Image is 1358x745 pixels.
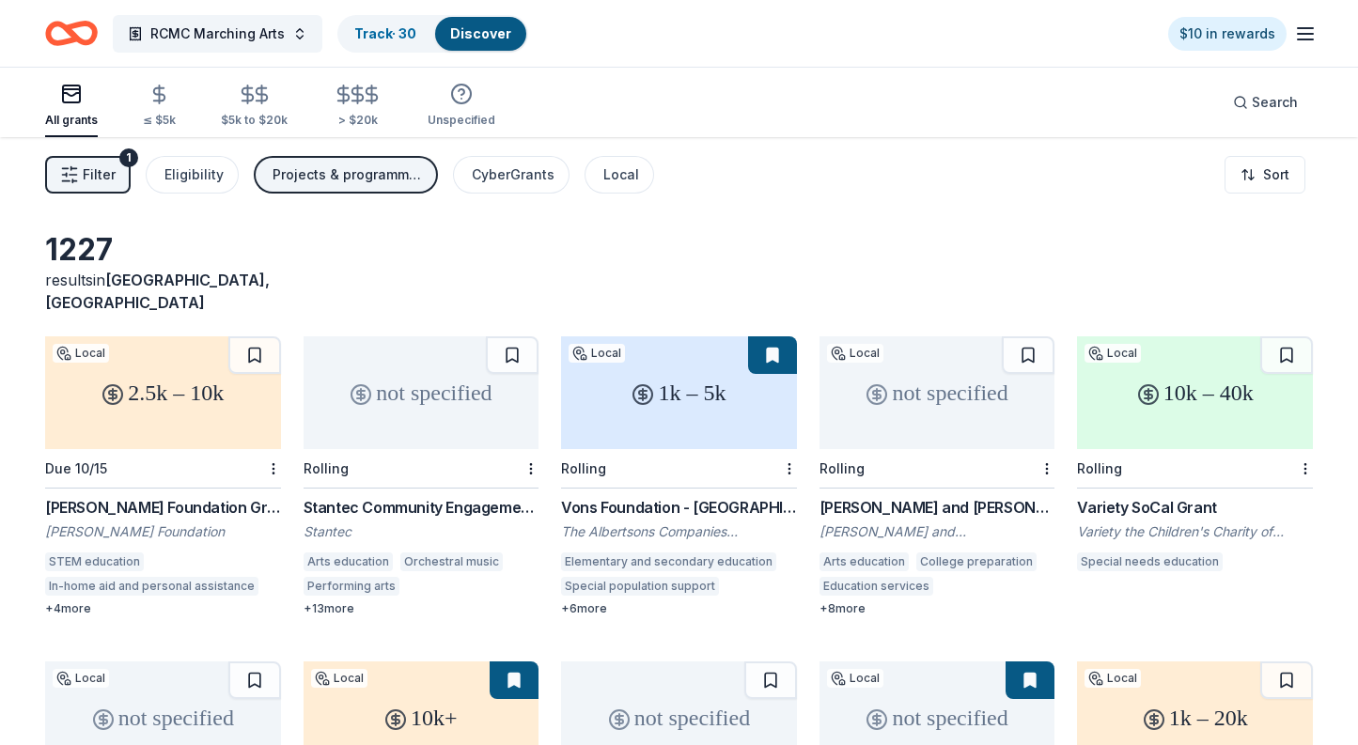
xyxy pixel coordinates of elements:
[311,669,367,688] div: Local
[603,163,639,186] div: Local
[1077,522,1313,541] div: Variety the Children's Charity of [GEOGRAPHIC_DATA][US_STATE]
[561,601,797,616] div: + 6 more
[254,156,438,194] button: Projects & programming, General operations, Education, Scholarship
[53,344,109,363] div: Local
[819,460,865,476] div: Rolling
[304,601,539,616] div: + 13 more
[304,552,393,571] div: Arts education
[561,336,797,449] div: 1k – 5k
[333,76,382,137] button: > $20k
[1077,336,1313,577] a: 10k – 40kLocalRollingVariety SoCal GrantVariety the Children's Charity of [GEOGRAPHIC_DATA][US_ST...
[561,577,719,596] div: Special population support
[45,231,281,269] div: 1227
[819,522,1055,541] div: [PERSON_NAME] and [PERSON_NAME] Foundation
[304,522,539,541] div: Stantec
[150,23,285,45] span: RCMC Marching Arts
[45,271,270,312] span: in
[354,25,416,41] a: Track· 30
[304,496,539,519] div: Stantec Community Engagement Grant
[428,113,495,128] div: Unspecified
[450,25,511,41] a: Discover
[1077,552,1223,571] div: Special needs education
[45,75,98,137] button: All grants
[45,577,258,596] div: In-home aid and personal assistance
[827,344,883,363] div: Local
[45,113,98,128] div: All grants
[143,113,176,128] div: ≤ $5k
[1263,163,1289,186] span: Sort
[221,113,288,128] div: $5k to $20k
[304,336,539,449] div: not specified
[45,11,98,55] a: Home
[304,577,399,596] div: Performing arts
[45,271,270,312] span: [GEOGRAPHIC_DATA], [GEOGRAPHIC_DATA]
[45,522,281,541] div: [PERSON_NAME] Foundation
[1225,156,1305,194] button: Sort
[561,460,606,476] div: Rolling
[819,336,1055,449] div: not specified
[1252,91,1298,114] span: Search
[472,163,554,186] div: CyberGrants
[1077,460,1122,476] div: Rolling
[337,15,528,53] button: Track· 30Discover
[1077,496,1313,519] div: Variety SoCal Grant
[45,336,281,616] a: 2.5k – 10kLocalDue 10/15[PERSON_NAME] Foundation Grant[PERSON_NAME] FoundationSTEM educationIn-ho...
[400,552,503,571] div: Orchestral music
[45,601,281,616] div: + 4 more
[1168,17,1287,51] a: $10 in rewards
[143,76,176,137] button: ≤ $5k
[1085,344,1141,363] div: Local
[428,75,495,137] button: Unspecified
[1085,669,1141,688] div: Local
[304,460,349,476] div: Rolling
[561,496,797,519] div: Vons Foundation - [GEOGRAPHIC_DATA][US_STATE]
[45,460,107,476] div: Due 10/15
[585,156,654,194] button: Local
[819,336,1055,616] a: not specifiedLocalRolling[PERSON_NAME] and [PERSON_NAME] Foundation[PERSON_NAME] and [PERSON_NAME...
[453,156,570,194] button: CyberGrants
[273,163,423,186] div: Projects & programming, General operations, Education, Scholarship
[119,148,138,167] div: 1
[819,552,909,571] div: Arts education
[45,336,281,449] div: 2.5k – 10k
[45,269,281,314] div: results
[45,156,131,194] button: Filter1
[916,552,1037,571] div: College preparation
[45,496,281,519] div: [PERSON_NAME] Foundation Grant
[45,552,144,571] div: STEM education
[333,113,382,128] div: > $20k
[53,669,109,688] div: Local
[83,163,116,186] span: Filter
[221,76,288,137] button: $5k to $20k
[819,496,1055,519] div: [PERSON_NAME] and [PERSON_NAME] Foundation
[164,163,224,186] div: Eligibility
[561,336,797,616] a: 1k – 5kLocalRollingVons Foundation - [GEOGRAPHIC_DATA][US_STATE]The Albertsons Companies Foundati...
[827,669,883,688] div: Local
[1077,336,1313,449] div: 10k – 40k
[561,552,776,571] div: Elementary and secondary education
[113,15,322,53] button: RCMC Marching Arts
[569,344,625,363] div: Local
[304,336,539,616] a: not specifiedRollingStantec Community Engagement GrantStantecArts educationOrchestral musicPerfor...
[146,156,239,194] button: Eligibility
[819,577,933,596] div: Education services
[561,522,797,541] div: The Albertsons Companies Foundation
[1218,84,1313,121] button: Search
[819,601,1055,616] div: + 8 more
